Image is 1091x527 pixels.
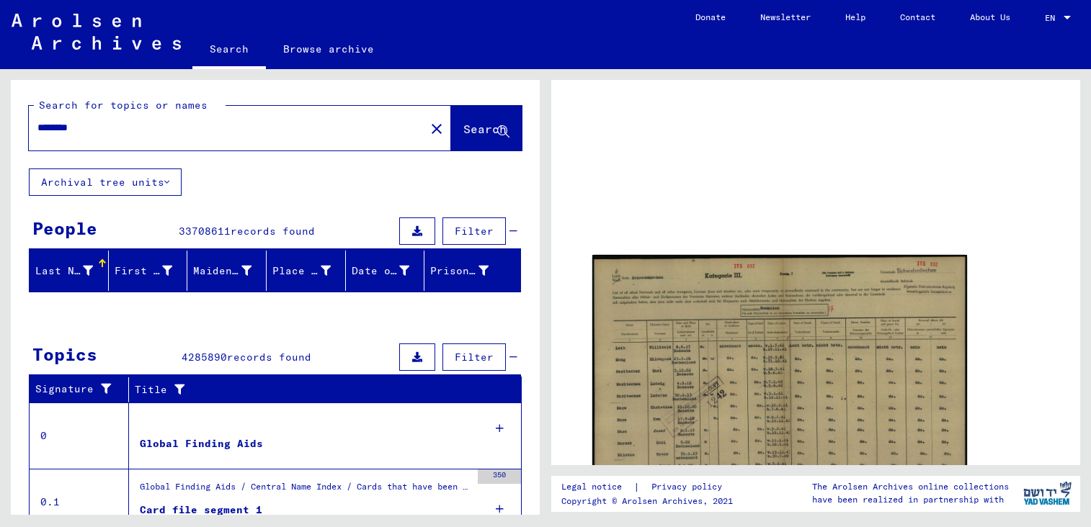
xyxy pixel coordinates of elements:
[193,263,251,279] div: Maiden Name
[272,263,331,279] div: Place of Birth
[29,168,182,196] button: Archival tree units
[430,263,489,279] div: Prisoner #
[424,251,520,291] mat-header-cell: Prisoner #
[428,120,445,138] mat-icon: close
[422,114,451,143] button: Clear
[35,263,93,279] div: Last Name
[352,259,428,282] div: Date of Birth
[1045,13,1061,23] span: EN
[346,251,425,291] mat-header-cell: Date of Birth
[451,106,522,150] button: Search
[352,263,410,279] div: Date of Birth
[455,225,494,238] span: Filter
[430,259,507,282] div: Prisoner #
[561,495,739,508] p: Copyright © Arolsen Archives, 2021
[561,479,633,495] a: Legal notice
[135,378,507,401] div: Title
[109,251,188,291] mat-header-cell: First Name
[187,251,267,291] mat-header-cell: Maiden Name
[640,479,739,495] a: Privacy policy
[182,351,227,364] span: 4285890
[266,32,391,66] a: Browse archive
[227,351,311,364] span: records found
[179,225,231,238] span: 33708611
[192,32,266,69] a: Search
[115,263,173,279] div: First Name
[231,225,315,238] span: records found
[272,259,349,282] div: Place of Birth
[267,251,346,291] mat-header-cell: Place of Birth
[812,480,1009,493] p: The Arolsen Archives online collections
[35,382,117,397] div: Signature
[115,259,191,282] div: First Name
[35,259,111,282] div: Last Name
[442,217,506,245] button: Filter
[140,480,471,500] div: Global Finding Aids / Central Name Index / Cards that have been scanned during first sequential m...
[39,99,208,112] mat-label: Search for topics or names
[140,503,262,518] div: Card file segment 1
[30,402,129,469] td: 0
[478,469,521,484] div: 350
[135,382,493,397] div: Title
[442,343,506,371] button: Filter
[30,251,109,291] mat-header-cell: Last Name
[193,259,270,282] div: Maiden Name
[463,122,507,136] span: Search
[140,436,263,451] div: Global Finding Aids
[12,14,181,50] img: Arolsen_neg.svg
[812,493,1009,506] p: have been realized in partnership with
[1020,475,1074,511] img: yv_logo.png
[32,215,97,241] div: People
[455,351,494,364] span: Filter
[32,341,97,367] div: Topics
[35,378,132,401] div: Signature
[561,479,739,495] div: |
